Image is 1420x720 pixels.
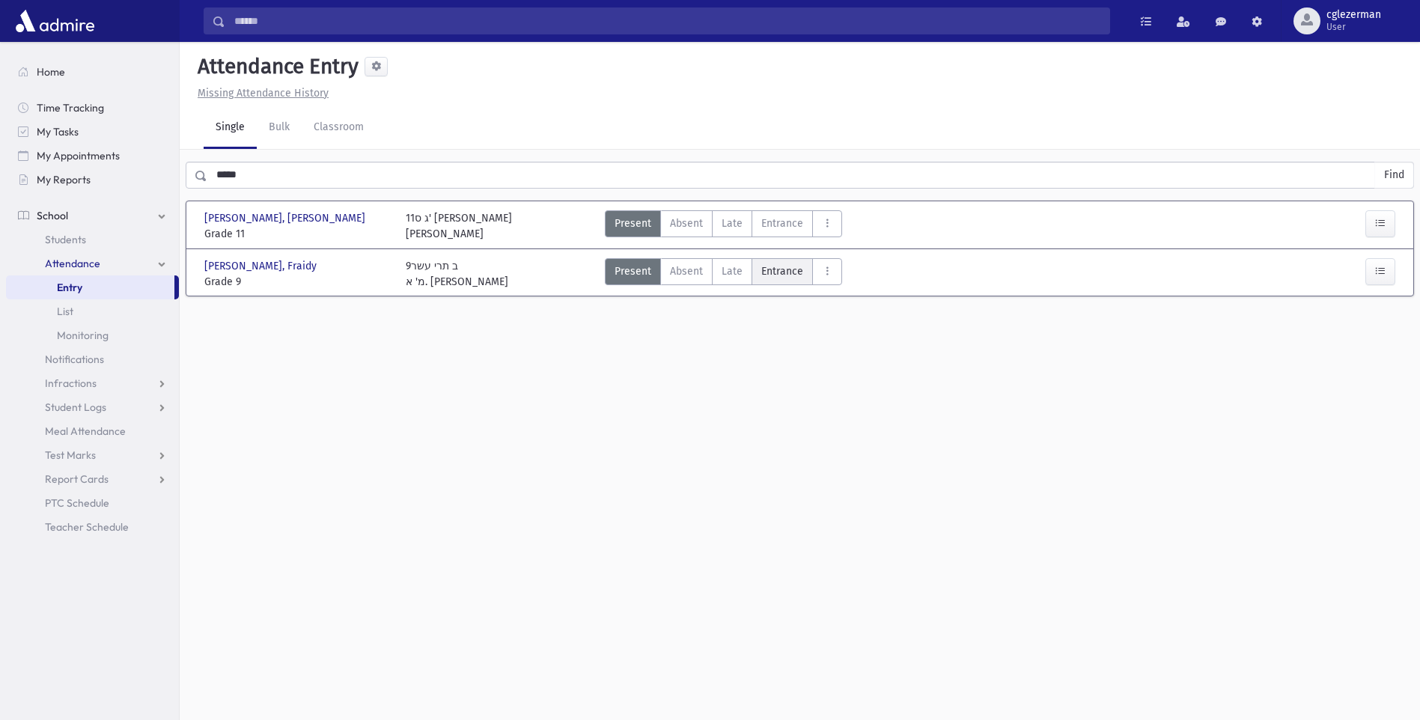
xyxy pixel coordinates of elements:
[37,173,91,186] span: My Reports
[6,275,174,299] a: Entry
[204,274,391,290] span: Grade 9
[6,96,179,120] a: Time Tracking
[37,101,104,115] span: Time Tracking
[12,6,98,36] img: AdmirePro
[45,400,106,414] span: Student Logs
[6,395,179,419] a: Student Logs
[6,515,179,539] a: Teacher Schedule
[615,263,651,279] span: Present
[57,305,73,318] span: List
[722,263,743,279] span: Late
[198,87,329,100] u: Missing Attendance History
[45,233,86,246] span: Students
[204,107,257,149] a: Single
[6,347,179,371] a: Notifications
[6,323,179,347] a: Monitoring
[57,329,109,342] span: Monitoring
[1326,9,1381,21] span: cglezerman
[6,491,179,515] a: PTC Schedule
[6,144,179,168] a: My Appointments
[204,226,391,242] span: Grade 11
[761,263,803,279] span: Entrance
[605,210,842,242] div: AttTypes
[761,216,803,231] span: Entrance
[57,281,82,294] span: Entry
[45,424,126,438] span: Meal Attendance
[6,168,179,192] a: My Reports
[722,216,743,231] span: Late
[6,60,179,84] a: Home
[204,210,368,226] span: [PERSON_NAME], [PERSON_NAME]
[406,210,512,242] div: 11ג ס' [PERSON_NAME] [PERSON_NAME]
[45,257,100,270] span: Attendance
[6,204,179,228] a: School
[6,467,179,491] a: Report Cards
[192,87,329,100] a: Missing Attendance History
[45,472,109,486] span: Report Cards
[1326,21,1381,33] span: User
[615,216,651,231] span: Present
[225,7,1109,34] input: Search
[45,376,97,390] span: Infractions
[204,258,320,274] span: [PERSON_NAME], Fraidy
[6,228,179,251] a: Students
[257,107,302,149] a: Bulk
[670,216,703,231] span: Absent
[37,125,79,138] span: My Tasks
[406,258,508,290] div: 9ב תרי עשר מ' א. [PERSON_NAME]
[192,54,359,79] h5: Attendance Entry
[6,299,179,323] a: List
[37,149,120,162] span: My Appointments
[1375,162,1413,188] button: Find
[6,443,179,467] a: Test Marks
[670,263,703,279] span: Absent
[6,371,179,395] a: Infractions
[605,258,842,290] div: AttTypes
[37,65,65,79] span: Home
[45,496,109,510] span: PTC Schedule
[45,448,96,462] span: Test Marks
[6,120,179,144] a: My Tasks
[6,419,179,443] a: Meal Attendance
[6,251,179,275] a: Attendance
[45,353,104,366] span: Notifications
[45,520,129,534] span: Teacher Schedule
[302,107,376,149] a: Classroom
[37,209,68,222] span: School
